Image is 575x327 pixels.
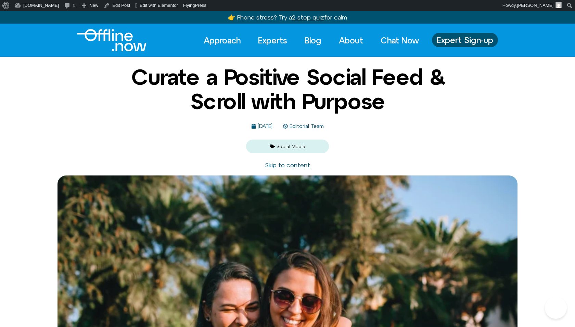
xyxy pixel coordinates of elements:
img: Offline.Now logo in white. Text of the words offline.now with a line going through the "O" [77,29,146,51]
time: [DATE] [258,123,272,129]
a: Skip to content [265,161,310,169]
div: Logo [77,29,135,51]
a: About [333,33,369,48]
a: 👉 Phone stress? Try a2-step quizfor calm [228,14,347,21]
span: Edit with Elementor [140,3,178,8]
a: Experts [252,33,293,48]
a: Blog [298,33,328,48]
a: Expert Sign-up [432,33,498,47]
nav: Menu [197,33,425,48]
span: Editorial Team [288,123,324,129]
a: Editorial Team [283,123,324,129]
a: Approach [197,33,247,48]
h1: Curate a Positive Social Feed & Scroll with Purpose [122,65,453,113]
a: [DATE] [251,123,272,129]
span: [PERSON_NAME] [517,3,553,8]
a: Social Media [277,144,305,149]
span: Expert Sign-up [437,36,493,44]
u: 2-step quiz [292,14,324,21]
iframe: Botpress [545,297,567,319]
a: Chat Now [374,33,425,48]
